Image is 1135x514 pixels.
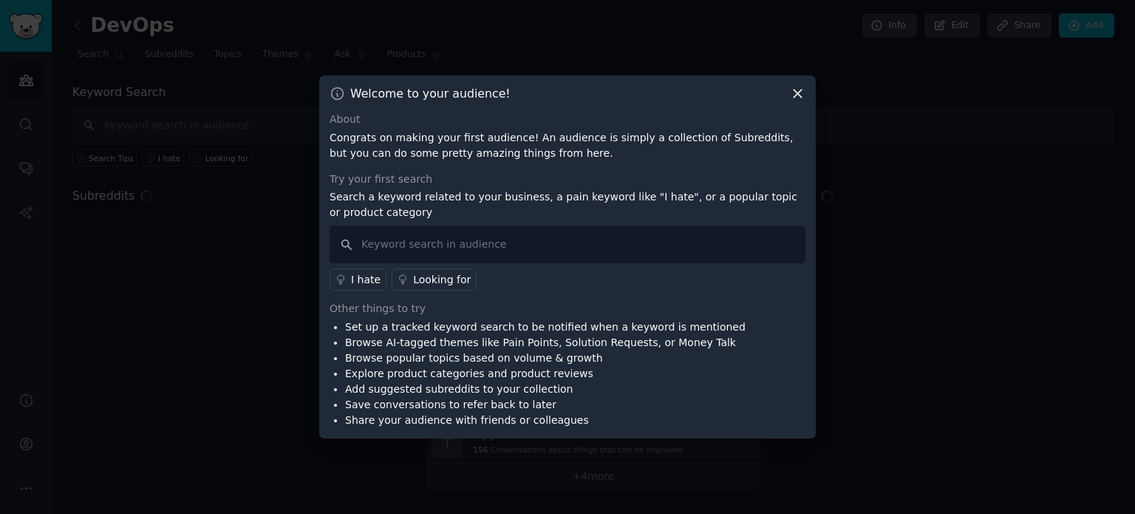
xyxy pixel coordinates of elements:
div: I hate [351,272,381,288]
li: Save conversations to refer back to later [345,397,746,413]
div: Try your first search [330,172,805,187]
input: Keyword search in audience [330,226,805,263]
li: Explore product categories and product reviews [345,366,746,382]
p: Search a keyword related to your business, a pain keyword like "I hate", or a popular topic or pr... [330,189,805,220]
div: About [330,112,805,127]
li: Share your audience with friends or colleagues [345,413,746,428]
li: Browse popular topics based on volume & growth [345,351,746,366]
li: Add suggested subreddits to your collection [345,382,746,397]
a: I hate [330,268,386,291]
li: Browse AI-tagged themes like Pain Points, Solution Requests, or Money Talk [345,335,746,351]
p: Congrats on making your first audience! An audience is simply a collection of Subreddits, but you... [330,130,805,161]
h3: Welcome to your audience! [350,86,511,101]
a: Looking for [392,268,477,291]
li: Set up a tracked keyword search to be notified when a keyword is mentioned [345,319,746,335]
div: Looking for [413,272,471,288]
div: Other things to try [330,301,805,317]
